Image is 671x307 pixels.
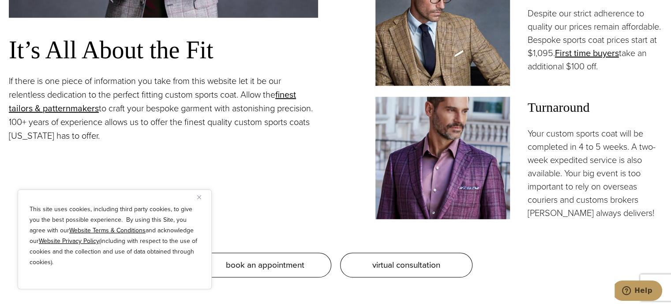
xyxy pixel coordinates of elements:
[615,280,662,303] iframe: Opens a widget where you can chat to one of our agents
[372,258,440,271] span: virtual consultation
[69,226,146,235] a: Website Terms & Conditions
[9,35,318,65] h3: It’s All About the Fit
[340,253,472,277] a: virtual consultation
[528,127,662,220] p: Your custom sports coat will be completed in 4 to 5 weeks. A two-week expedited service is also a...
[197,192,208,202] button: Close
[226,258,304,271] span: book an appointment
[9,88,296,115] a: finest tailors & patternmakers
[199,253,331,277] a: book an appointment
[197,195,201,199] img: Close
[30,204,200,268] p: This site uses cookies, including third party cookies, to give you the best possible experience. ...
[528,97,662,118] span: Turnaround
[9,74,318,143] p: If there is one piece of information you take from this website let it be our relentless dedicati...
[375,97,510,219] img: Client in red custom sportscoat with navy plaid and lavender dress shirt. Fabric by Ermenegildo Z...
[555,46,619,60] a: First time buyers
[528,7,662,73] p: Despite our strict adherence to quality our prices remain affordable. Bespoke sports coat prices ...
[39,236,99,246] a: Website Privacy Policy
